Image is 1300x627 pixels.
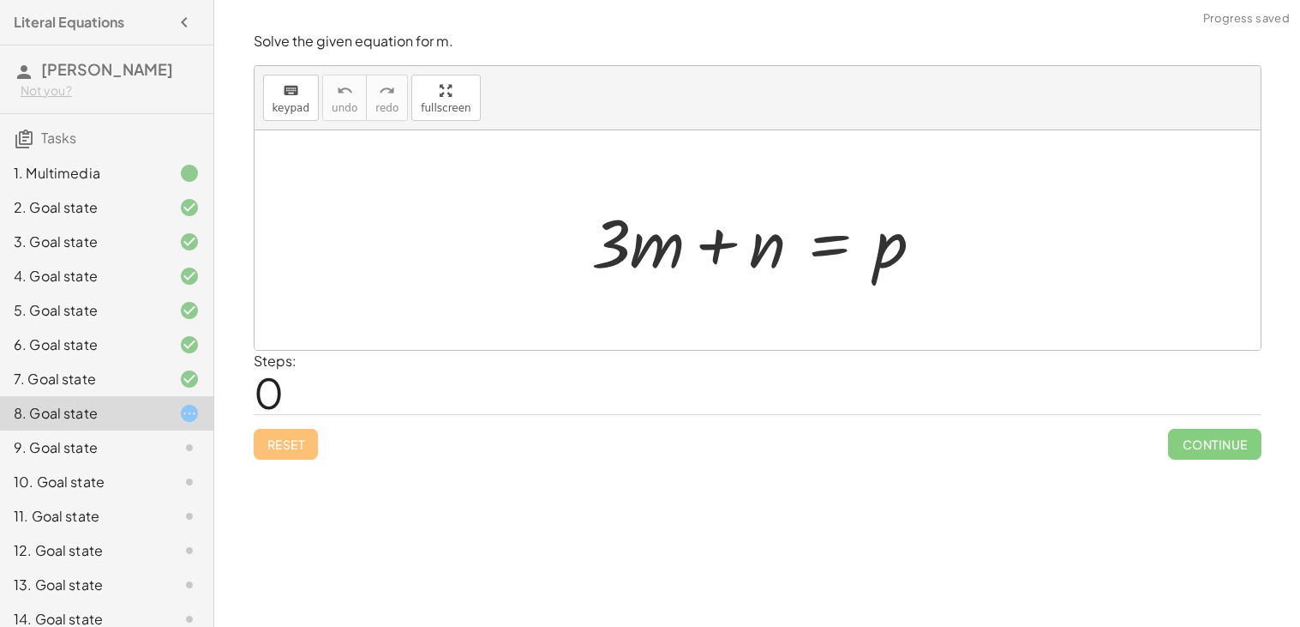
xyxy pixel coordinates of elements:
[179,197,200,218] i: Task finished and correct.
[14,266,152,286] div: 4. Goal state
[179,232,200,252] i: Task finished and correct.
[14,300,152,321] div: 5. Goal state
[421,102,470,114] span: fullscreen
[14,163,152,184] div: 1. Multimedia
[332,102,357,114] span: undo
[1203,10,1290,27] span: Progress saved
[379,81,395,101] i: redo
[14,12,124,33] h4: Literal Equations
[14,232,152,252] div: 3. Goal state
[322,75,367,121] button: undoundo
[14,472,152,492] div: 10. Goal state
[273,102,310,114] span: keypad
[14,575,152,595] div: 13. Goal state
[179,403,200,424] i: Task started.
[375,102,398,114] span: redo
[179,540,200,561] i: Task not started.
[14,540,152,561] div: 12. Goal state
[14,437,152,458] div: 9. Goal state
[254,366,284,419] span: 0
[179,506,200,527] i: Task not started.
[179,437,200,458] i: Task not started.
[179,163,200,184] i: Task finished.
[411,75,480,121] button: fullscreen
[179,575,200,595] i: Task not started.
[283,81,299,101] i: keyboard
[179,300,200,321] i: Task finished and correct.
[14,506,152,527] div: 11. Goal state
[14,335,152,355] div: 6. Goal state
[21,82,200,99] div: Not you?
[254,352,297,370] label: Steps:
[254,32,1261,51] p: Solve the given equation for m.
[179,335,200,355] i: Task finished and correct.
[14,369,152,389] div: 7. Goal state
[337,81,353,101] i: undo
[14,197,152,218] div: 2. Goal state
[179,266,200,286] i: Task finished and correct.
[179,369,200,389] i: Task finished and correct.
[14,403,152,424] div: 8. Goal state
[366,75,408,121] button: redoredo
[41,129,76,147] span: Tasks
[41,59,173,79] span: [PERSON_NAME]
[263,75,320,121] button: keyboardkeypad
[179,472,200,492] i: Task not started.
